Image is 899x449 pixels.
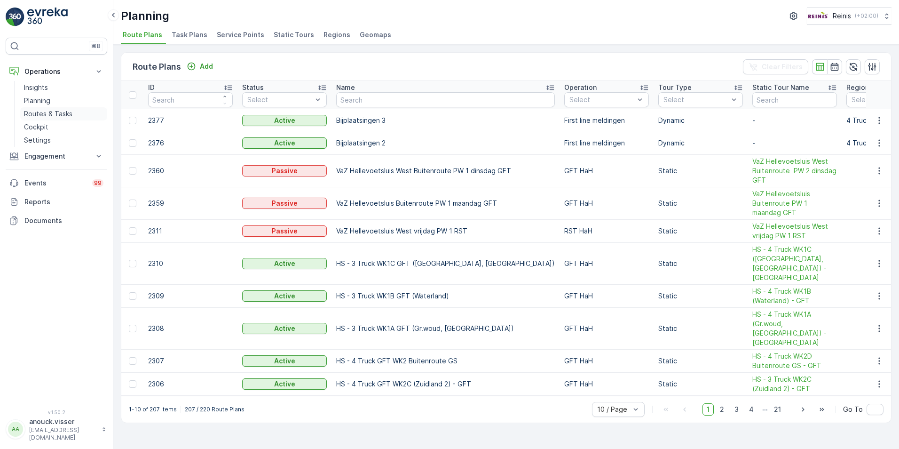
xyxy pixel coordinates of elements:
button: Active [242,378,327,390]
p: VaZ Hellevoetsluis Buitenroute PW 1 maandag GFT [336,199,555,208]
input: Search [752,92,837,107]
p: Active [274,116,295,125]
p: VaZ Hellevoetsluis West vrijdag PW 1 RST [336,226,555,236]
div: Toggle Row Selected [129,167,136,175]
span: v 1.50.2 [6,409,107,415]
p: Regions [846,83,873,92]
p: Active [274,379,295,389]
p: GFT HaH [564,291,649,301]
p: Active [274,259,295,268]
button: Active [242,115,327,126]
p: ID [148,83,155,92]
p: HS - 3 Truck WK1A GFT (Gr.woud, [GEOGRAPHIC_DATA]) [336,324,555,333]
p: anouck.visser [29,417,97,426]
p: 2310 [148,259,233,268]
button: Active [242,290,327,302]
span: Geomaps [360,30,391,40]
p: Select [663,95,728,104]
p: First line meldingen [564,138,649,148]
button: Add [183,61,217,72]
button: Active [242,355,327,367]
p: Cockpit [24,122,48,132]
p: GFT HaH [564,259,649,268]
p: [EMAIL_ADDRESS][DOMAIN_NAME] [29,426,97,441]
a: HS - 4 Truck WK1B (Waterland) - GFT [752,287,837,305]
input: Search [336,92,555,107]
a: Planning [20,94,107,107]
p: 2359 [148,199,233,208]
button: Passive [242,198,327,209]
p: Name [336,83,355,92]
p: Planning [24,96,50,105]
div: Toggle Row Selected [129,357,136,365]
p: Static [658,324,743,333]
p: Add [200,62,213,71]
span: HS - 4 Truck WK1A (Gr.woud, [GEOGRAPHIC_DATA]) - [GEOGRAPHIC_DATA] [752,310,837,347]
a: VaZ Hellevoetsluis West Buitenroute PW 2 dinsdag GFT [752,157,837,185]
p: Operation [564,83,597,92]
span: 1 [702,403,714,416]
a: Events99 [6,174,107,192]
a: HS - 3 Truck WK2C (Zuidland 2) - GFT [752,375,837,393]
div: Toggle Row Selected [129,139,136,147]
div: Toggle Row Selected [129,200,136,207]
p: HS - 3 Truck WK1C GFT ([GEOGRAPHIC_DATA], [GEOGRAPHIC_DATA]) [336,259,555,268]
span: Service Points [217,30,264,40]
p: Static [658,166,743,176]
p: Active [274,291,295,301]
p: HS - 3 Truck WK1B GFT (Waterland) [336,291,555,301]
a: Insights [20,81,107,94]
button: Clear Filters [743,59,808,74]
a: HS - 4 Truck WK2D Buitenroute GS - GFT [752,352,837,370]
p: VaZ Hellevoetsluis West Buitenroute PW 1 dinsdag GFT [336,166,555,176]
p: ⌘B [91,42,101,50]
p: Insights [24,83,48,92]
p: GFT HaH [564,324,649,333]
p: Bijplaatsingen 3 [336,116,555,125]
p: Settings [24,136,51,145]
p: GFT HaH [564,379,649,389]
span: 21 [770,403,785,416]
span: VaZ Hellevoetsluis Buitenroute PW 1 maandag GFT [752,189,837,217]
p: GFT HaH [564,166,649,176]
a: Cockpit [20,120,107,134]
button: Active [242,137,327,149]
div: Toggle Row Selected [129,380,136,388]
div: Toggle Row Selected [129,227,136,235]
p: Passive [272,199,298,208]
button: Active [242,258,327,269]
p: GFT HaH [564,356,649,366]
p: Reinis [833,11,851,21]
p: Clear Filters [762,62,803,72]
p: Status [242,83,264,92]
span: Task Plans [172,30,207,40]
p: Dynamic [658,138,743,148]
p: Select [247,95,312,104]
img: Reinis-Logo-Vrijstaand_Tekengebied-1-copy2_aBO4n7j.png [807,11,829,21]
button: Operations [6,62,107,81]
div: Toggle Row Selected [129,260,136,267]
button: Passive [242,225,327,237]
p: Active [274,324,295,333]
span: Regions [323,30,350,40]
p: Static [658,291,743,301]
div: AA [8,422,23,437]
p: Route Plans [133,60,181,73]
p: Passive [272,226,298,236]
p: - [752,138,837,148]
p: 1-10 of 207 items [129,406,177,413]
span: VaZ Hellevoetsluis West vrijdag PW 1 RST [752,222,837,241]
span: Go To [843,405,863,414]
p: Events [24,178,87,188]
p: 2309 [148,291,233,301]
span: Route Plans [123,30,162,40]
p: Reports [24,197,103,207]
p: RST HaH [564,226,649,236]
a: Routes & Tasks [20,107,107,120]
p: Documents [24,216,103,225]
button: Passive [242,165,327,176]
